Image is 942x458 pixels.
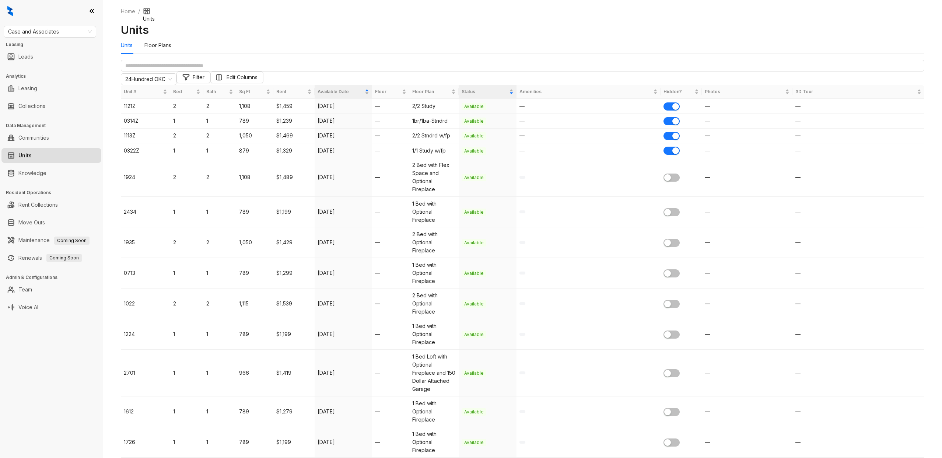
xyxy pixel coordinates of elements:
span: — [705,331,710,337]
img: logo [7,6,13,16]
span: — [795,132,801,139]
span: 1 Bed Loft with Optional Fireplace and 150 Dollar Attached Garage [412,353,455,392]
span: — [705,370,710,376]
li: / [138,7,140,23]
li: Maintenance [1,233,101,248]
td: 1,050 [236,227,273,258]
td: [DATE] [315,99,372,113]
td: 1 [203,319,236,350]
li: Leads [1,49,101,64]
span: — [795,239,801,245]
td: 1,108 [236,158,273,197]
span: — [705,132,710,139]
td: [DATE] [315,396,372,427]
span: — [795,300,801,307]
span: — [705,103,710,109]
a: Knowledge [18,166,46,181]
h3: Leasing [6,41,103,48]
span: — [795,103,801,109]
span: — [519,132,525,139]
span: — [795,174,801,180]
td: 1 [203,258,236,289]
li: Communities [1,130,101,145]
td: [DATE] [315,319,372,350]
td: $1,489 [273,158,315,197]
a: Move Outs [18,215,45,230]
span: 1 Bed with Optional Fireplace [412,431,437,453]
td: $1,299 [273,258,315,289]
a: Leasing [18,81,37,96]
span: Edit Columns [227,73,258,81]
li: Move Outs [1,215,101,230]
td: — [372,227,409,258]
td: 1113Z [121,129,170,143]
td: $1,239 [273,114,315,129]
li: Collections [1,99,101,113]
td: 1 [170,143,203,158]
td: 789 [236,114,273,129]
span: 2/2 Study [412,103,435,109]
td: 789 [236,197,273,227]
span: Amenities [519,88,652,95]
span: Status [462,88,508,95]
td: 789 [236,319,273,350]
td: [DATE] [315,289,372,319]
span: Hidden? [663,88,693,95]
span: Available Date [318,88,364,95]
td: [DATE] [315,258,372,289]
td: 1726 [121,427,170,458]
td: [DATE] [315,143,372,158]
div: Change Community [121,73,176,85]
td: 2 [203,289,236,319]
span: Available [462,147,486,155]
li: Team [1,282,101,297]
a: Communities [18,130,49,145]
button: Filter [176,71,210,83]
span: Floor Plan [412,88,450,95]
span: — [705,209,710,215]
a: Home [119,7,137,15]
span: Available [462,174,486,181]
span: — [705,174,710,180]
span: 2 Bed with Flex Space and Optional Fireplace [412,162,449,192]
td: 2 [203,129,236,143]
th: Bath [203,85,236,99]
td: [DATE] [315,114,372,129]
th: Hidden? [661,85,702,99]
td: 2 [203,158,236,197]
li: Knowledge [1,166,101,181]
span: — [795,439,801,445]
span: Rent [276,88,306,95]
td: 1,115 [236,289,273,319]
td: 0713 [121,258,170,289]
td: 0314Z [121,114,170,129]
a: Collections [18,99,45,113]
a: RenewalsComing Soon [18,251,82,265]
th: Unit # [121,85,170,99]
span: 2 Bed with Optional Fireplace [412,292,438,315]
th: Floor [372,85,409,99]
td: — [372,158,409,197]
td: 1,108 [236,99,273,113]
td: 2 [170,289,203,319]
span: — [705,270,710,276]
span: — [705,147,710,154]
td: 1 [203,427,236,458]
button: Edit Columns [210,71,263,83]
span: Available [462,300,486,308]
a: Voice AI [18,300,38,315]
span: — [705,118,710,124]
td: — [372,114,409,129]
td: 1935 [121,227,170,258]
td: — [372,350,409,396]
span: — [519,147,525,154]
td: 1121Z [121,99,170,113]
td: 1 [170,350,203,396]
a: Rent Collections [18,197,58,212]
span: Case and Associates [8,26,92,37]
span: — [795,331,801,337]
td: 0322Z [121,143,170,158]
td: — [372,427,409,458]
span: — [705,408,710,415]
td: 1924 [121,158,170,197]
